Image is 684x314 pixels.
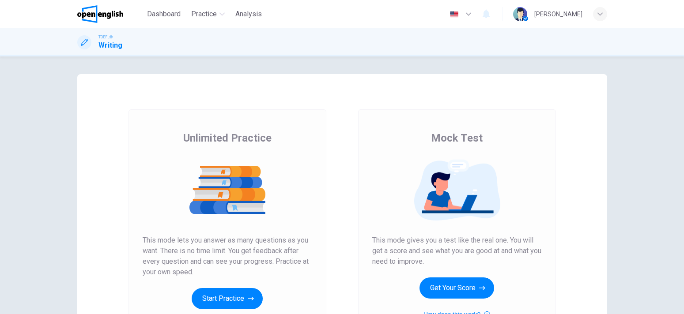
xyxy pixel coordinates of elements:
[192,288,263,309] button: Start Practice
[449,11,460,18] img: en
[147,9,181,19] span: Dashboard
[419,277,494,299] button: Get Your Score
[143,235,312,277] span: This mode lets you answer as many questions as you want. There is no time limit. You get feedback...
[188,6,228,22] button: Practice
[183,131,272,145] span: Unlimited Practice
[77,5,124,23] img: OpenEnglish logo
[534,9,582,19] div: [PERSON_NAME]
[513,7,527,21] img: Profile picture
[372,235,542,267] span: This mode gives you a test like the real one. You will get a score and see what you are good at a...
[98,34,113,40] span: TOEFL®
[77,5,144,23] a: OpenEnglish logo
[98,40,122,51] h1: Writing
[235,9,262,19] span: Analysis
[431,131,483,145] span: Mock Test
[191,9,217,19] span: Practice
[144,6,184,22] button: Dashboard
[232,6,265,22] button: Analysis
